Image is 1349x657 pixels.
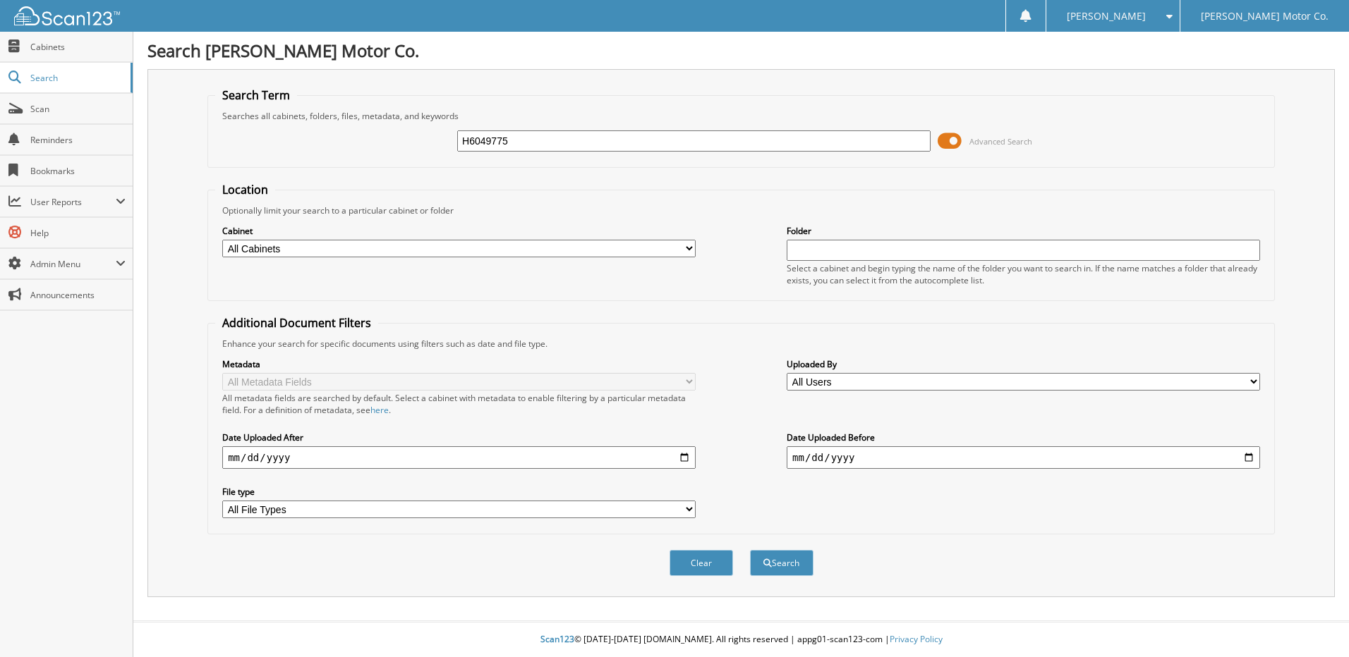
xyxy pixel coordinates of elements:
[222,358,696,370] label: Metadata
[215,110,1267,122] div: Searches all cabinets, folders, files, metadata, and keywords
[30,103,126,115] span: Scan
[222,431,696,443] label: Date Uploaded After
[215,182,275,197] legend: Location
[215,315,378,331] legend: Additional Document Filters
[670,550,733,576] button: Clear
[30,196,116,208] span: User Reports
[147,39,1335,62] h1: Search [PERSON_NAME] Motor Co.
[222,225,696,237] label: Cabinet
[222,446,696,469] input: start
[787,225,1260,237] label: Folder
[30,165,126,177] span: Bookmarks
[30,41,126,53] span: Cabinets
[215,204,1267,216] div: Optionally limit your search to a particular cabinet or folder
[1201,12,1329,20] span: [PERSON_NAME] Motor Co.
[133,622,1349,657] div: © [DATE]-[DATE] [DOMAIN_NAME]. All rights reserved | appg01-scan123-com |
[787,431,1260,443] label: Date Uploaded Before
[30,227,126,239] span: Help
[1278,589,1349,657] iframe: Chat Widget
[222,392,696,416] div: All metadata fields are searched by default. Select a cabinet with metadata to enable filtering b...
[222,486,696,498] label: File type
[215,338,1267,350] div: Enhance your search for specific documents using filters such as date and file type.
[30,134,126,146] span: Reminders
[890,633,943,645] a: Privacy Policy
[969,136,1032,147] span: Advanced Search
[14,6,120,25] img: scan123-logo-white.svg
[750,550,813,576] button: Search
[1067,12,1146,20] span: [PERSON_NAME]
[540,633,574,645] span: Scan123
[215,87,297,103] legend: Search Term
[370,404,389,416] a: here
[30,72,123,84] span: Search
[30,258,116,270] span: Admin Menu
[787,446,1260,469] input: end
[787,262,1260,286] div: Select a cabinet and begin typing the name of the folder you want to search in. If the name match...
[30,289,126,301] span: Announcements
[787,358,1260,370] label: Uploaded By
